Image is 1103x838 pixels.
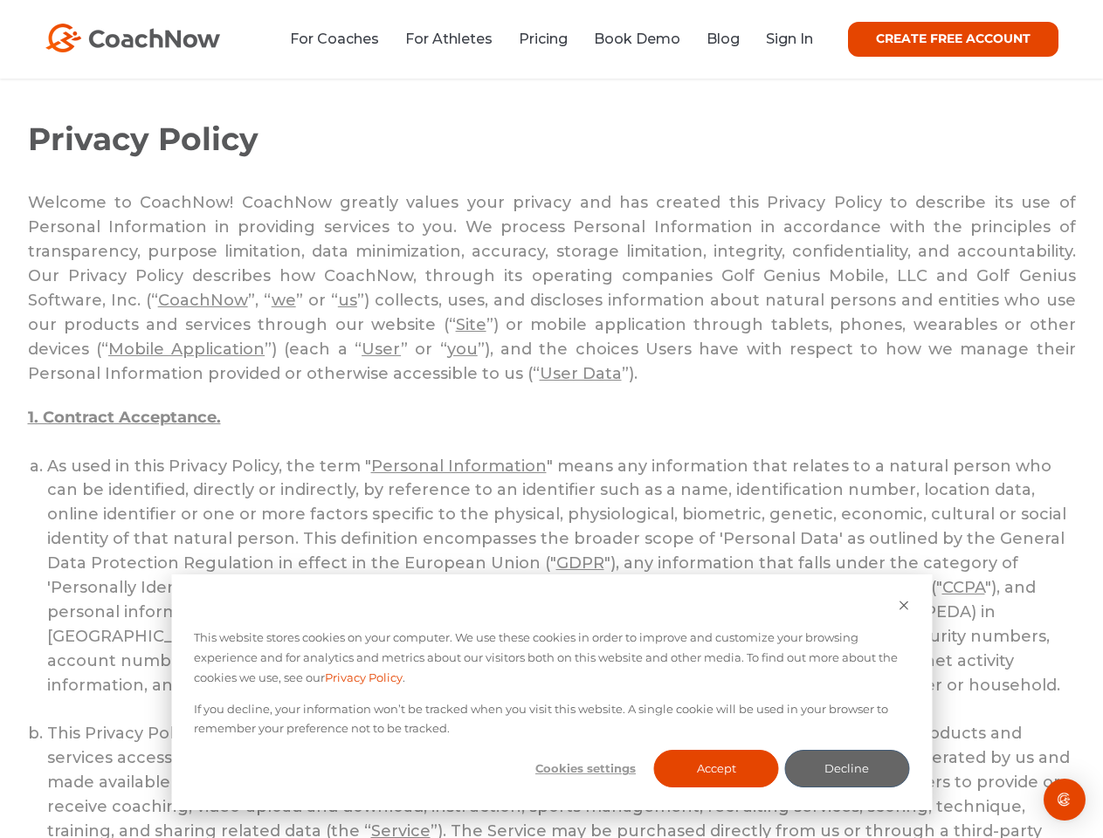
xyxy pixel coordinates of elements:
[362,340,401,359] span: User
[848,22,1058,57] a: CREATE FREE ACCOUNT
[556,553,604,573] span: GDPR
[28,191,1076,386] p: Welcome to CoachNow! CoachNow greatly values your privacy and has created this Privacy Policy to ...
[1044,779,1086,821] div: Open Intercom Messenger
[194,628,909,687] p: This website stores cookies on your computer. We use these cookies in order to improve and custom...
[371,457,547,476] span: Personal Information
[654,750,779,787] button: Accept
[784,750,909,787] button: Decline
[942,578,985,597] span: CCPA
[158,291,248,310] span: CoachNow
[519,31,568,47] a: Pricing
[108,340,265,359] span: Mobile Application
[45,24,220,52] img: CoachNow Logo
[28,408,221,427] span: 1. Contract Acceptance.
[523,750,648,787] button: Cookies settings
[594,31,680,47] a: Book Demo
[194,699,909,739] p: If you decline, your information won’t be tracked when you visit this website. A single cookie wi...
[171,574,932,810] div: Cookie banner
[447,340,478,359] span: you
[540,364,622,383] span: User Data
[47,455,1076,723] li: As used in this Privacy Policy, the term " " means any information that relates to a natural pers...
[290,31,379,47] a: For Coaches
[456,315,486,334] span: Site
[707,31,740,47] a: Blog
[272,291,296,310] span: we
[338,291,357,310] span: us
[28,120,1076,158] h1: Privacy Policy
[898,597,909,617] button: Dismiss cookie banner
[766,31,813,47] a: Sign In
[325,668,403,688] a: Privacy Policy
[405,31,493,47] a: For Athletes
